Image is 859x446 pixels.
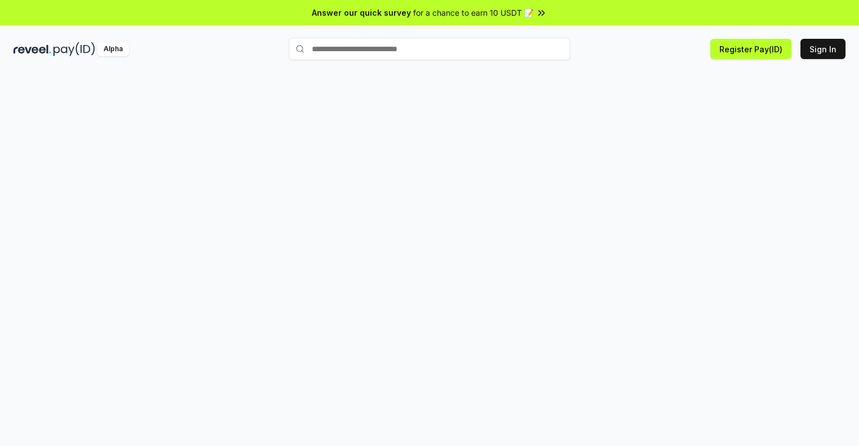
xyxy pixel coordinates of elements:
[53,42,95,56] img: pay_id
[710,39,791,59] button: Register Pay(ID)
[413,7,534,19] span: for a chance to earn 10 USDT 📝
[14,42,51,56] img: reveel_dark
[800,39,845,59] button: Sign In
[312,7,411,19] span: Answer our quick survey
[97,42,129,56] div: Alpha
